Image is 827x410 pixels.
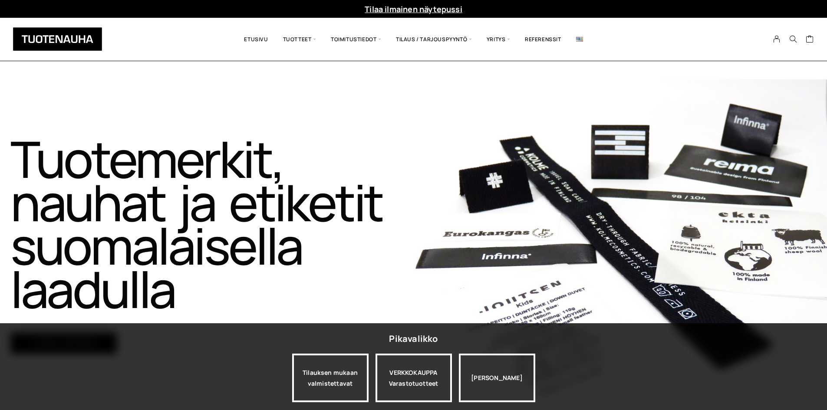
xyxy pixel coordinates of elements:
[389,24,479,54] span: Tilaus / Tarjouspyyntö
[276,24,323,54] span: Tuotteet
[806,35,814,45] a: Cart
[292,354,369,402] a: Tilauksen mukaan valmistettavat
[376,354,452,402] a: VERKKOKAUPPAVarastotuotteet
[376,354,452,402] div: VERKKOKAUPPA Varastotuotteet
[389,331,438,347] div: Pikavalikko
[479,24,517,54] span: Yritys
[517,24,569,54] a: Referenssit
[13,27,102,51] img: Tuotenauha Oy
[365,4,462,14] a: Tilaa ilmainen näytepussi
[768,35,785,43] a: My Account
[10,137,412,311] h1: Tuotemerkit, nauhat ja etiketit suomalaisella laadulla​
[323,24,389,54] span: Toimitustiedot
[785,35,801,43] button: Search
[576,37,583,42] img: English
[237,24,275,54] a: Etusivu
[459,354,535,402] div: [PERSON_NAME]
